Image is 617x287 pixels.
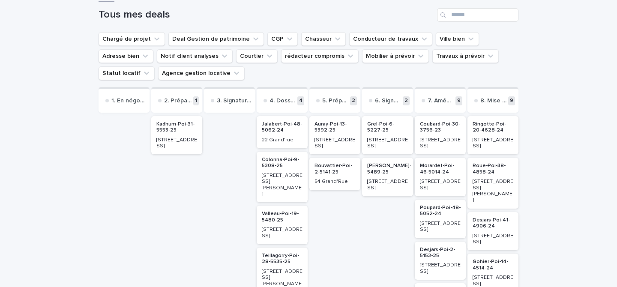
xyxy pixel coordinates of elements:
[262,137,303,143] p: 22 Grand'rue
[156,121,197,134] p: Kadhum-Poi-31-5553-25
[436,32,479,46] button: Ville bien
[217,97,252,105] p: 3. Signature compromis
[403,96,410,105] p: 2
[151,116,202,155] a: Kadhum-Poi-31-5553-25[STREET_ADDRESS]
[420,262,461,275] p: [STREET_ADDRESS]
[473,259,513,271] p: Gohier-Poi-14-4514-24
[270,97,296,105] p: 4. Dossier de financement
[467,116,518,155] a: Ringotte-Poi-20-4628-24[STREET_ADDRESS]
[437,8,518,22] input: Search
[99,49,153,63] button: Adresse bien
[473,275,513,287] p: [STREET_ADDRESS]
[309,158,360,190] a: Bouvattier-Poi-2-5141-2554 Grand'Rue
[349,32,432,46] button: Conducteur de travaux
[257,116,308,148] a: Jalabert-Poi-48-5062-2422 Grand'rue
[367,179,408,191] p: [STREET_ADDRESS]
[432,49,499,63] button: Travaux à prévoir
[314,137,355,149] p: [STREET_ADDRESS]
[262,121,303,134] p: Jalabert-Poi-48-5062-24
[156,137,197,149] p: [STREET_ADDRESS]
[420,205,461,217] p: Poupard-Poi-48-5052-24
[158,66,245,80] button: Agence gestion locative
[281,49,359,63] button: rédacteur compromis
[262,211,303,223] p: Valleau-Poi-19-5480-25
[508,96,515,105] p: 9
[420,221,461,233] p: [STREET_ADDRESS]
[301,32,346,46] button: Chasseur
[415,242,466,280] a: Desjars-Poi-2-5153-25[STREET_ADDRESS]
[420,137,461,149] p: [STREET_ADDRESS]
[415,116,466,155] a: Coubard-Poi-30-3756-23[STREET_ADDRESS]
[473,163,513,175] p: Roue-Poi-38-4858-24
[420,247,461,259] p: Desjars-Poi-2-5153-25
[236,49,278,63] button: Courtier
[309,116,360,155] a: Auray-Poi-13-5392-25[STREET_ADDRESS]
[455,96,462,105] p: 9
[257,152,308,202] a: Colonna-Poi-9-5308-25[STREET_ADDRESS][PERSON_NAME]
[267,32,298,46] button: CGP
[262,253,303,265] p: Teillagorry-Poi-28-5535-25
[262,173,303,197] p: [STREET_ADDRESS][PERSON_NAME]
[473,137,513,149] p: [STREET_ADDRESS]
[480,97,506,105] p: 8. Mise en loc et gestion
[415,200,466,238] a: Poupard-Poi-48-5052-24[STREET_ADDRESS]
[367,163,420,175] p: [PERSON_NAME]-20-5489-25
[420,179,461,191] p: [STREET_ADDRESS]
[157,49,233,63] button: Notif client analyses
[257,206,308,244] a: Valleau-Poi-19-5480-25[STREET_ADDRESS]
[420,121,461,134] p: Coubard-Poi-30-3756-23
[262,157,303,169] p: Colonna-Poi-9-5308-25
[99,9,434,21] h1: Tous mes deals
[262,227,303,239] p: [STREET_ADDRESS]
[362,158,413,196] a: [PERSON_NAME]-20-5489-25[STREET_ADDRESS]
[428,97,454,105] p: 7. Aménagements et travaux
[314,121,355,134] p: Auray-Poi-13-5392-25
[350,96,357,105] p: 2
[297,96,304,105] p: 4
[193,96,199,105] p: 1
[314,163,355,175] p: Bouvattier-Poi-2-5141-25
[314,179,355,185] p: 54 Grand'Rue
[375,97,401,105] p: 6. Signature de l'acte notarié
[99,66,155,80] button: Statut locatif
[467,158,518,208] a: Roue-Poi-38-4858-24[STREET_ADDRESS][PERSON_NAME]
[473,233,513,245] p: [STREET_ADDRESS]
[415,158,466,196] a: Morardet-Poi-46-5014-24[STREET_ADDRESS]
[322,97,348,105] p: 5. Préparation de l'acte notarié
[473,121,513,134] p: Ringotte-Poi-20-4628-24
[362,49,429,63] button: Mobilier à prévoir
[473,217,513,230] p: Desjars-Poi-41-4906-24
[111,97,146,105] p: 1. En négociation
[168,32,264,46] button: Deal Gestion de patrimoine
[99,32,165,46] button: Chargé de projet
[164,97,192,105] p: 2. Préparation compromis
[473,179,513,203] p: [STREET_ADDRESS][PERSON_NAME]
[367,121,408,134] p: Grel-Poi-6-5227-25
[467,212,518,251] a: Desjars-Poi-41-4906-24[STREET_ADDRESS]
[367,137,408,149] p: [STREET_ADDRESS]
[420,163,461,175] p: Morardet-Poi-46-5014-24
[362,116,413,155] a: Grel-Poi-6-5227-25[STREET_ADDRESS]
